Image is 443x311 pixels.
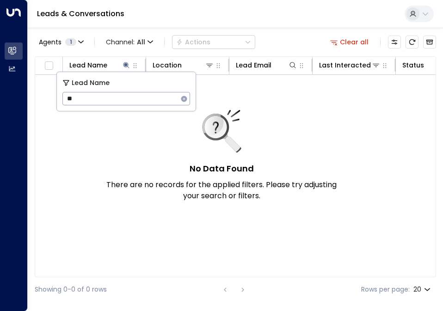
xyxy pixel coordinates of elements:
[319,60,371,71] div: Last Interacted
[423,36,436,49] button: Archived Leads
[388,36,401,49] button: Customize
[37,8,124,19] a: Leads & Conversations
[39,39,62,45] span: Agents
[402,60,424,71] div: Status
[172,35,255,49] div: Button group with a nested menu
[35,285,107,294] div: Showing 0-0 of 0 rows
[72,78,110,88] span: Lead Name
[69,60,131,71] div: Lead Name
[137,38,145,46] span: All
[153,60,182,71] div: Location
[176,38,210,46] div: Actions
[153,60,214,71] div: Location
[69,60,107,71] div: Lead Name
[102,36,157,49] span: Channel:
[106,179,337,201] p: There are no records for the applied filters. Please try adjusting your search or filters.
[406,36,418,49] span: Refresh
[190,162,254,175] h5: No Data Found
[219,284,249,295] nav: pagination navigation
[319,60,381,71] div: Last Interacted
[236,60,297,71] div: Lead Email
[65,38,76,46] span: 1
[102,36,157,49] button: Channel:All
[35,36,87,49] button: Agents1
[172,35,255,49] button: Actions
[236,60,271,71] div: Lead Email
[326,36,373,49] button: Clear all
[43,60,55,72] span: Toggle select all
[361,285,410,294] label: Rows per page:
[413,283,432,296] div: 20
